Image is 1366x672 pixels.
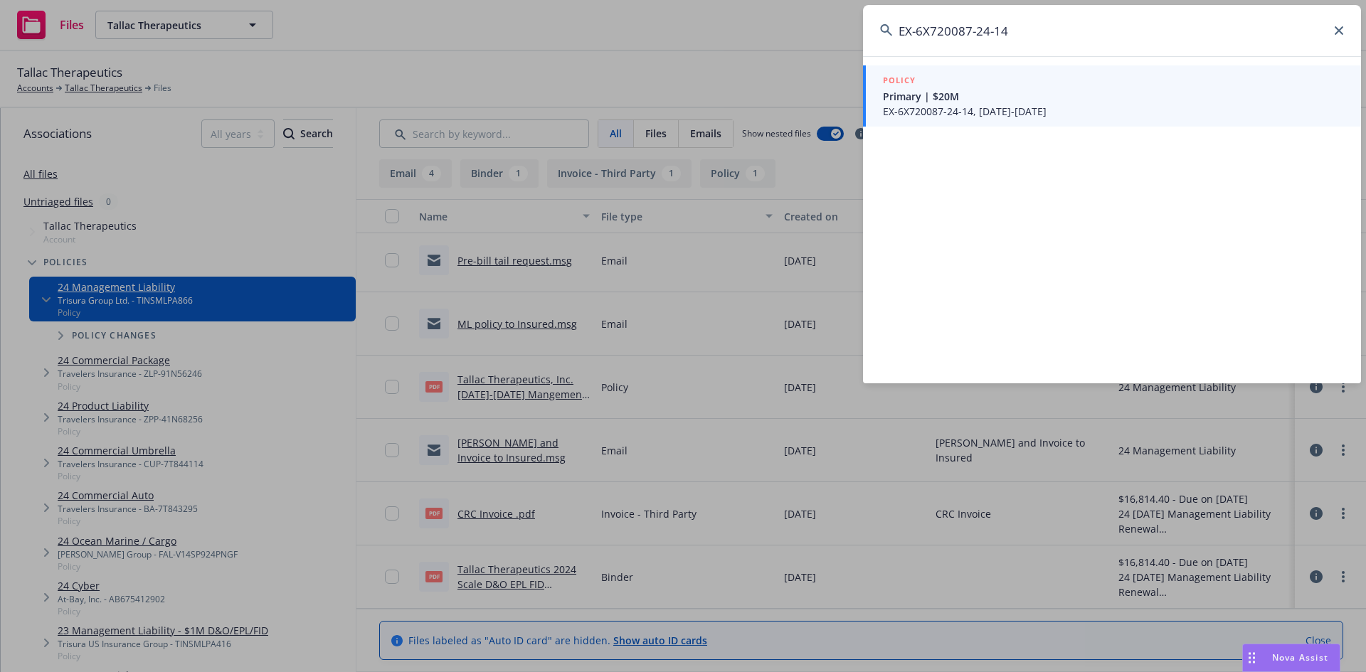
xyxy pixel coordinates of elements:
span: EX-6X720087-24-14, [DATE]-[DATE] [883,104,1344,119]
span: Primary | $20M [883,89,1344,104]
span: Nova Assist [1272,651,1328,663]
h5: POLICY [883,73,916,87]
button: Nova Assist [1242,644,1340,672]
input: Search... [863,5,1361,56]
div: Drag to move [1243,644,1261,671]
a: POLICYPrimary | $20MEX-6X720087-24-14, [DATE]-[DATE] [863,65,1361,127]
